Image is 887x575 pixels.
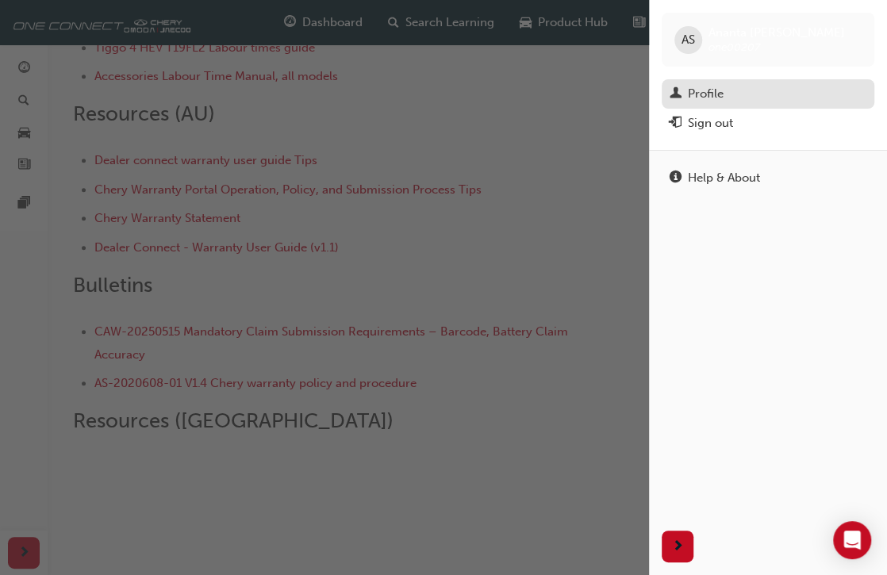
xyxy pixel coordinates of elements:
[662,109,874,138] button: Sign out
[662,163,874,193] a: Help & About
[672,537,684,557] span: next-icon
[670,117,682,131] span: exit-icon
[662,79,874,109] a: Profile
[688,169,760,187] div: Help & About
[682,31,695,49] span: AS
[670,171,682,186] span: info-icon
[708,25,845,40] span: Ananta [PERSON_NAME]
[833,521,871,559] div: Open Intercom Messenger
[708,40,760,54] span: one00207
[688,114,733,132] div: Sign out
[688,85,724,103] div: Profile
[670,87,682,102] span: man-icon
